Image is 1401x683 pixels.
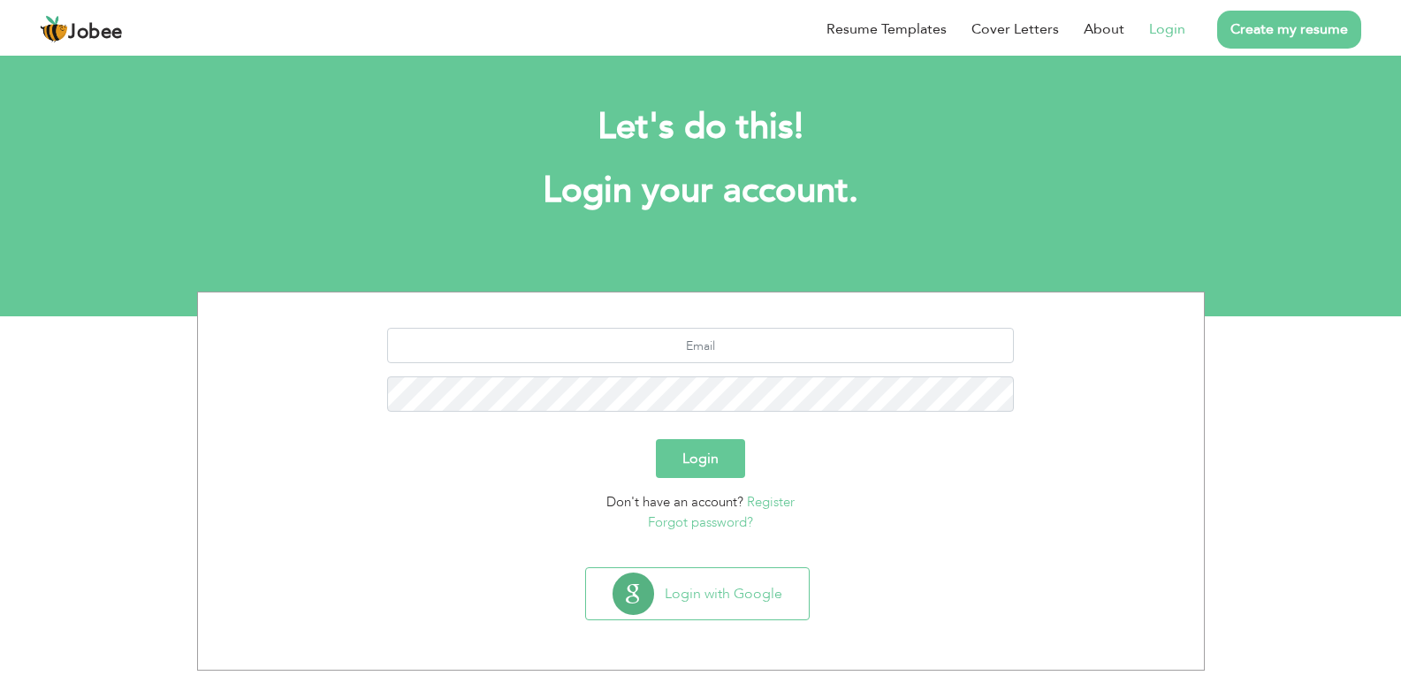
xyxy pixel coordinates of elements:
a: Login [1149,19,1185,40]
a: Resume Templates [826,19,947,40]
a: Register [747,493,795,511]
a: Create my resume [1217,11,1361,49]
a: Cover Letters [971,19,1059,40]
h2: Let's do this! [224,104,1178,150]
a: Jobee [40,15,123,43]
span: Don't have an account? [606,493,743,511]
input: Email [387,328,1014,363]
button: Login with Google [586,568,809,619]
h1: Login your account. [224,168,1178,214]
span: Jobee [68,23,123,42]
a: Forgot password? [648,513,753,531]
a: About [1084,19,1124,40]
img: jobee.io [40,15,68,43]
button: Login [656,439,745,478]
